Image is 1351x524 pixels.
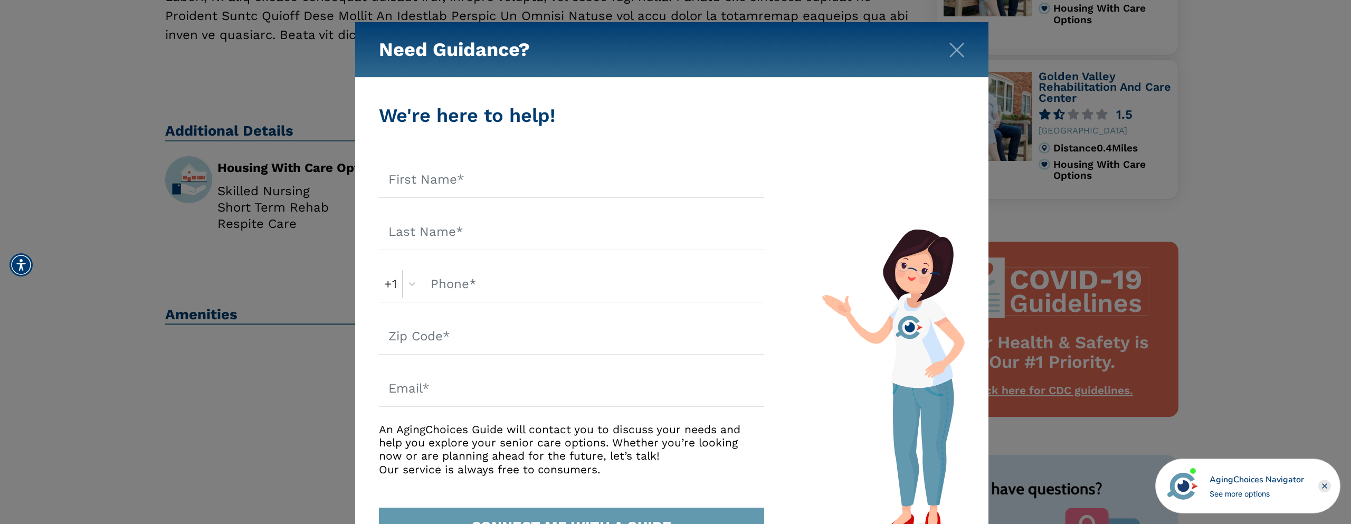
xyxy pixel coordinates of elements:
[379,370,764,407] input: Email*
[379,214,764,250] input: Last Name*
[379,318,764,355] input: Zip Code*
[1210,473,1304,486] div: AgingChoices Navigator
[379,22,530,78] h5: Need Guidance?
[379,423,764,476] div: An AgingChoices Guide will contact you to discuss your needs and help you explore your senior car...
[379,101,764,130] div: We're here to help!
[9,253,33,277] div: Accessibility Menu
[949,42,965,58] img: modal-close.svg
[1318,480,1331,492] div: Close
[379,161,764,198] input: First Name*
[1165,468,1201,504] img: avatar
[421,266,764,302] input: Phone*
[1210,488,1304,499] div: See more options
[949,39,965,55] button: Close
